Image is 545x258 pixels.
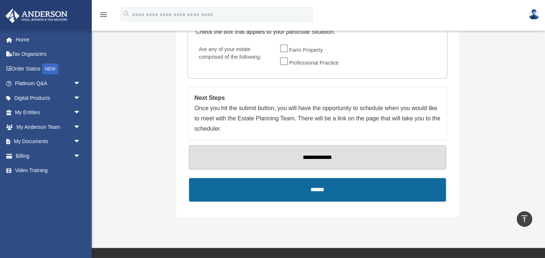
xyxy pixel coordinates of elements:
[196,44,275,70] label: Are any of your estate comprised of the following:
[5,47,92,62] a: Tax Organizers
[5,134,92,149] a: My Documentsarrow_drop_down
[99,13,108,19] a: menu
[5,76,92,91] a: Platinum Q&Aarrow_drop_down
[73,76,88,91] span: arrow_drop_down
[287,44,326,56] label: Farm Property
[195,103,440,134] p: Once you hit the submit button, you will have the opportunity to schedule when you would like to ...
[528,9,539,20] img: User Pic
[73,91,88,106] span: arrow_drop_down
[5,105,92,120] a: My Entitiesarrow_drop_down
[123,10,131,18] i: search
[5,149,92,163] a: Billingarrow_drop_down
[73,120,88,135] span: arrow_drop_down
[73,149,88,164] span: arrow_drop_down
[520,214,529,223] i: vertical_align_top
[3,9,70,23] img: Anderson Advisors Platinum Portal
[73,134,88,149] span: arrow_drop_down
[5,61,92,76] a: Order StatusNEW
[5,91,92,105] a: Digital Productsarrow_drop_down
[5,120,92,134] a: My Anderson Teamarrow_drop_down
[5,163,92,178] a: Video Training
[287,57,342,69] label: Professional Practice
[73,105,88,120] span: arrow_drop_down
[99,10,108,19] i: menu
[195,95,225,101] strong: Next Steps
[42,63,58,75] div: NEW
[517,211,532,227] a: vertical_align_top
[5,32,92,47] a: Home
